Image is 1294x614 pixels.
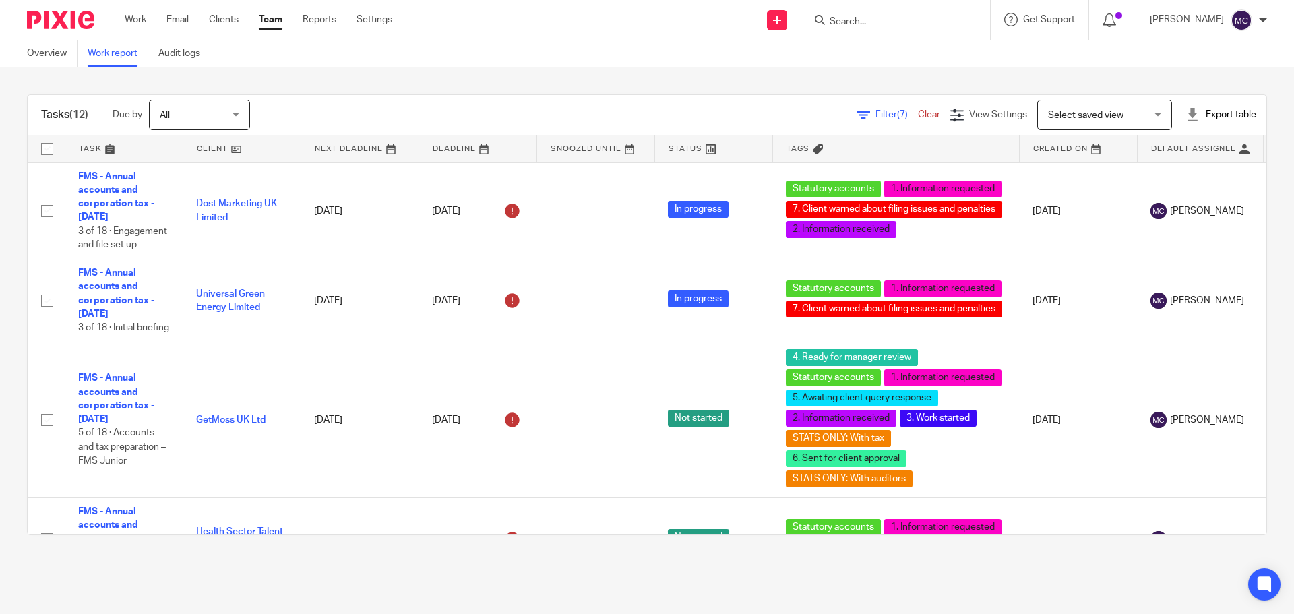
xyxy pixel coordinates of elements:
a: Dost Marketing UK Limited [196,199,277,222]
span: (7) [897,110,908,119]
span: 4. Ready for manager review [786,349,918,366]
span: [PERSON_NAME] [1170,532,1244,545]
span: 5. Awaiting client query response [786,390,938,406]
span: 7. Client warned about filing issues and penalties [786,301,1002,317]
span: In progress [668,290,729,307]
a: Team [259,13,282,26]
input: Search [828,16,950,28]
img: svg%3E [1231,9,1252,31]
span: 1. Information requested [884,181,1002,197]
span: Get Support [1023,15,1075,24]
span: Statutory accounts [786,519,881,536]
td: [DATE] [301,342,419,497]
td: [DATE] [301,497,419,580]
span: Filter [875,110,918,119]
img: svg%3E [1150,412,1167,428]
img: svg%3E [1150,531,1167,547]
a: GetMoss UK Ltd [196,415,266,425]
span: 6. Sent for client approval [786,450,906,467]
span: 5 of 18 · Accounts and tax preparation – FMS Junior [78,429,166,466]
span: 2. Information received [786,410,896,427]
a: Email [166,13,189,26]
span: 3 of 18 · Initial briefing [78,323,169,332]
span: Select saved view [1048,111,1123,120]
p: Due by [113,108,142,121]
p: [PERSON_NAME] [1150,13,1224,26]
span: Statutory accounts [786,280,881,297]
span: In progress [668,201,729,218]
span: 2. Information received [786,221,896,238]
a: Clients [209,13,239,26]
span: [PERSON_NAME] [1170,294,1244,307]
span: Statutory accounts [786,369,881,386]
td: [DATE] [1019,162,1137,259]
a: Overview [27,40,78,67]
span: Tags [787,145,809,152]
td: [DATE] [1019,342,1137,497]
span: View Settings [969,110,1027,119]
a: Reports [303,13,336,26]
a: Clear [918,110,940,119]
span: 7. Client warned about filing issues and penalties [786,201,1002,218]
div: [DATE] [432,409,523,431]
img: svg%3E [1150,293,1167,309]
td: [DATE] [301,259,419,342]
span: 3 of 18 · Engagement and file set up [78,226,167,250]
td: [DATE] [1019,497,1137,580]
div: [DATE] [432,200,523,222]
a: FMS - Annual accounts and corporation tax - [DATE] [78,172,154,222]
span: [PERSON_NAME] [1170,204,1244,218]
td: [DATE] [1019,259,1137,342]
img: Pixie [27,11,94,29]
span: STATS ONLY: With tax [786,430,891,447]
span: 3. Work started [900,410,977,427]
div: [DATE] [432,290,523,311]
a: FMS - Annual accounts and corporation tax - [DATE] [78,507,154,557]
td: [DATE] [301,162,419,259]
div: Export table [1185,108,1256,121]
span: (12) [69,109,88,120]
a: Work [125,13,146,26]
span: Statutory accounts [786,181,881,197]
a: Audit logs [158,40,210,67]
a: Universal Green Energy Limited [196,289,265,312]
span: 1. Information requested [884,369,1002,386]
span: Not started [668,410,729,427]
a: Health Sector Talent UK Limited [196,527,283,550]
a: FMS - Annual accounts and corporation tax - [DATE] [78,268,154,319]
a: Settings [357,13,392,26]
img: svg%3E [1150,203,1167,219]
a: FMS - Annual accounts and corporation tax - [DATE] [78,373,154,424]
span: All [160,111,170,120]
span: [PERSON_NAME] [1170,413,1244,427]
div: [DATE] [432,528,523,550]
span: 1. Information requested [884,519,1002,536]
span: 1. Information requested [884,280,1002,297]
span: Not started [668,529,729,546]
a: Work report [88,40,148,67]
span: STATS ONLY: With auditors [786,470,913,487]
h1: Tasks [41,108,88,122]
